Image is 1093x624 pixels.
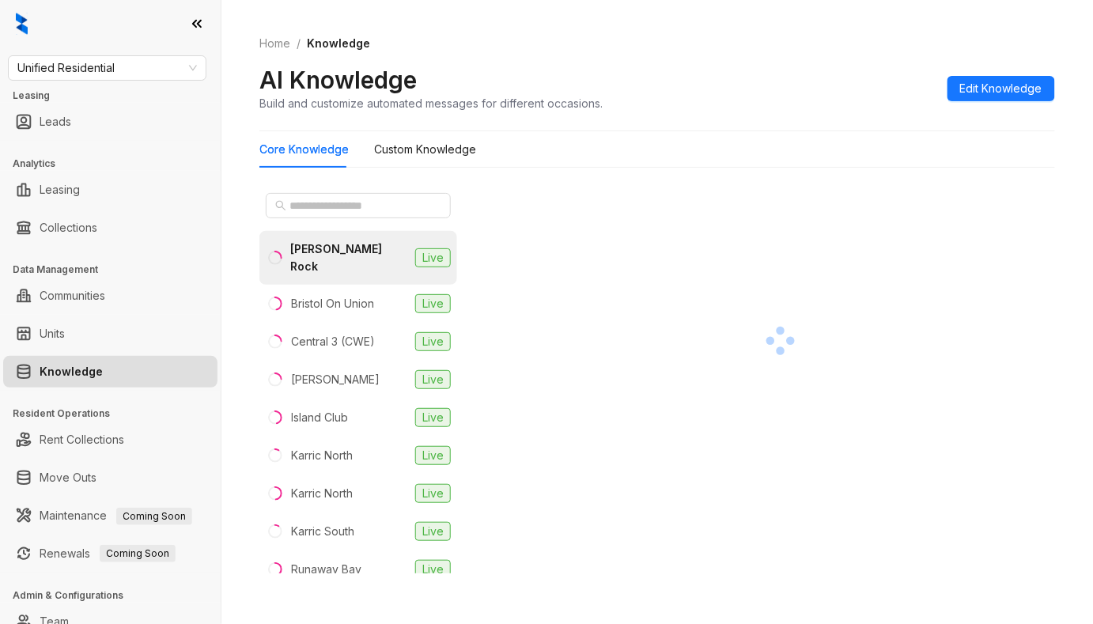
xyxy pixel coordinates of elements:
li: Units [3,318,217,350]
div: Karric North [291,447,353,464]
h3: Leasing [13,89,221,103]
span: search [275,200,286,211]
li: Maintenance [3,500,217,531]
div: Bristol On Union [291,295,374,312]
span: Live [415,370,451,389]
a: Communities [40,280,105,312]
a: Rent Collections [40,424,124,456]
img: logo [16,13,28,35]
div: Build and customize automated messages for different occasions. [259,95,603,112]
span: Live [415,560,451,579]
h2: AI Knowledge [259,65,417,95]
li: Communities [3,280,217,312]
li: Renewals [3,538,217,569]
span: Live [415,446,451,465]
h3: Analytics [13,157,221,171]
span: Live [415,332,451,351]
div: Core Knowledge [259,141,349,158]
a: Leads [40,106,71,138]
span: Live [415,248,451,267]
span: Edit Knowledge [960,80,1042,97]
h3: Resident Operations [13,407,221,421]
li: Knowledge [3,356,217,388]
a: Collections [40,212,97,244]
a: Knowledge [40,356,103,388]
span: Knowledge [307,36,370,50]
div: Karric South [291,523,354,540]
span: Live [415,522,451,541]
span: Live [415,294,451,313]
div: [PERSON_NAME] Rock [290,240,409,275]
h3: Data Management [13,263,221,277]
span: Live [415,484,451,503]
a: Home [256,35,293,52]
button: Edit Knowledge [947,76,1055,101]
div: Runaway Bay [291,561,361,578]
a: Move Outs [40,462,96,494]
a: RenewalsComing Soon [40,538,176,569]
span: Live [415,408,451,427]
li: Leasing [3,174,217,206]
li: Leads [3,106,217,138]
a: Leasing [40,174,80,206]
div: Custom Knowledge [374,141,476,158]
div: [PERSON_NAME] [291,371,380,388]
a: Units [40,318,65,350]
div: Central 3 (CWE) [291,333,375,350]
li: Collections [3,212,217,244]
li: / [297,35,301,52]
div: Karric North [291,485,353,502]
span: Coming Soon [116,508,192,525]
div: Island Club [291,409,348,426]
span: Unified Residential [17,56,197,80]
h3: Admin & Configurations [13,588,221,603]
span: Coming Soon [100,545,176,562]
li: Rent Collections [3,424,217,456]
li: Move Outs [3,462,217,494]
